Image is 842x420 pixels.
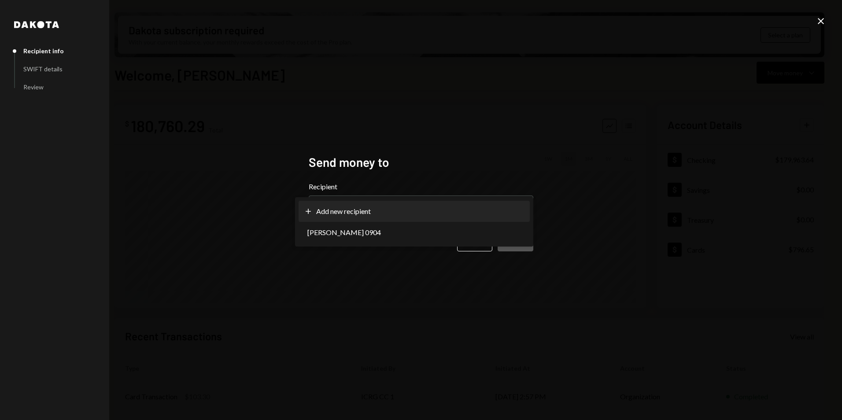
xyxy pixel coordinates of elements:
span: Add new recipient [316,206,371,217]
button: Recipient [309,195,533,220]
div: Recipient info [23,47,64,55]
label: Recipient [309,181,533,192]
span: [PERSON_NAME] 0904 [307,227,381,238]
div: SWIFT details [23,65,63,73]
h2: Send money to [309,154,533,171]
div: Review [23,83,44,91]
